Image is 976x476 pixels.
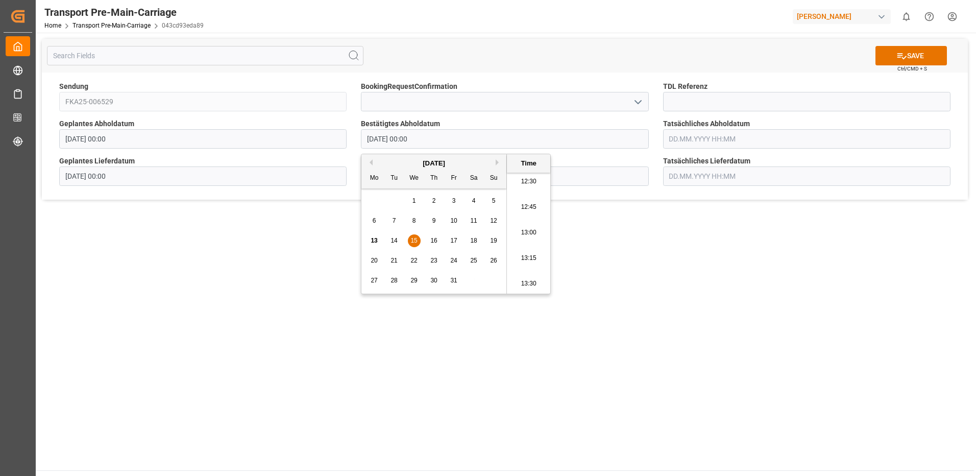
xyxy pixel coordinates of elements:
span: BookingRequestConfirmation [361,81,457,92]
div: month 2025-10 [364,191,504,291]
div: Choose Friday, October 3rd, 2025 [448,195,460,207]
span: Geplantes Abholdatum [59,118,134,129]
div: Choose Monday, October 27th, 2025 [368,274,381,287]
button: Previous Month [367,159,373,165]
li: 12:30 [507,169,550,195]
div: Choose Tuesday, October 28th, 2025 [388,274,401,287]
div: Choose Friday, October 17th, 2025 [448,234,460,247]
span: 29 [410,277,417,284]
div: Choose Wednesday, October 1st, 2025 [408,195,421,207]
li: 13:00 [507,220,550,246]
div: Choose Sunday, October 26th, 2025 [487,254,500,267]
span: 25 [470,257,477,264]
span: 15 [410,237,417,244]
div: Choose Thursday, October 23rd, 2025 [428,254,441,267]
span: 1 [412,197,416,204]
div: Choose Wednesday, October 29th, 2025 [408,274,421,287]
span: 30 [430,277,437,284]
div: Choose Sunday, October 5th, 2025 [487,195,500,207]
span: Bestätigtes Abholdatum [361,118,440,129]
span: 2 [432,197,436,204]
div: Tu [388,172,401,185]
div: Sa [468,172,480,185]
span: 23 [430,257,437,264]
div: Fr [448,172,460,185]
div: [PERSON_NAME] [793,9,891,24]
div: Choose Friday, October 31st, 2025 [448,274,460,287]
span: 19 [490,237,497,244]
button: [PERSON_NAME] [793,7,895,26]
div: Choose Wednesday, October 15th, 2025 [408,234,421,247]
input: DD.MM.YYYY HH:MM [663,166,950,186]
div: Mo [368,172,381,185]
span: 28 [391,277,397,284]
div: Choose Saturday, October 11th, 2025 [468,215,480,227]
input: DD.MM.YYYY HH:MM [361,129,648,149]
span: Ctrl/CMD + S [897,65,927,73]
div: Th [428,172,441,185]
span: 20 [371,257,377,264]
div: Choose Saturday, October 4th, 2025 [468,195,480,207]
div: Choose Sunday, October 12th, 2025 [487,215,500,227]
span: 27 [371,277,377,284]
div: Choose Wednesday, October 8th, 2025 [408,215,421,227]
div: Choose Sunday, October 19th, 2025 [487,234,500,247]
div: Choose Friday, October 24th, 2025 [448,254,460,267]
div: Choose Thursday, October 2nd, 2025 [428,195,441,207]
div: Su [487,172,500,185]
span: 12 [490,217,497,224]
span: 24 [450,257,457,264]
span: 5 [492,197,496,204]
input: DD.MM.YYYY HH:MM [59,166,347,186]
span: 22 [410,257,417,264]
span: 31 [450,277,457,284]
span: 9 [432,217,436,224]
div: [DATE] [361,158,506,169]
div: Choose Monday, October 6th, 2025 [368,215,381,227]
div: Choose Tuesday, October 14th, 2025 [388,234,401,247]
span: 11 [470,217,477,224]
button: open menu [629,94,645,110]
div: Choose Saturday, October 25th, 2025 [468,254,480,267]
div: Choose Friday, October 10th, 2025 [448,215,460,227]
div: Transport Pre-Main-Carriage [44,5,204,20]
span: 6 [373,217,376,224]
div: Choose Thursday, October 16th, 2025 [428,234,441,247]
div: Choose Saturday, October 18th, 2025 [468,234,480,247]
span: 16 [430,237,437,244]
button: Help Center [918,5,941,28]
span: 26 [490,257,497,264]
span: 18 [470,237,477,244]
span: 4 [472,197,476,204]
input: DD.MM.YYYY HH:MM [663,129,950,149]
div: Choose Monday, October 20th, 2025 [368,254,381,267]
span: 3 [452,197,456,204]
input: DD.MM.YYYY HH:MM [59,129,347,149]
span: TDL Referenz [663,81,707,92]
span: Sendung [59,81,88,92]
a: Transport Pre-Main-Carriage [72,22,151,29]
div: Choose Thursday, October 30th, 2025 [428,274,441,287]
div: Choose Thursday, October 9th, 2025 [428,215,441,227]
li: 13:15 [507,246,550,271]
div: Choose Wednesday, October 22nd, 2025 [408,254,421,267]
span: 10 [450,217,457,224]
span: 13 [371,237,377,244]
span: 7 [393,217,396,224]
div: Time [509,158,548,169]
span: Tatsächliches Abholdatum [663,118,750,129]
div: Choose Tuesday, October 7th, 2025 [388,215,401,227]
li: 12:45 [507,195,550,220]
span: Tatsächliches Lieferdatum [663,156,750,166]
div: We [408,172,421,185]
span: 14 [391,237,397,244]
button: Next Month [496,159,502,165]
li: 13:30 [507,271,550,297]
button: SAVE [875,46,947,65]
span: 8 [412,217,416,224]
input: Search Fields [47,46,363,65]
div: Choose Tuesday, October 21st, 2025 [388,254,401,267]
div: Choose Monday, October 13th, 2025 [368,234,381,247]
button: show 0 new notifications [895,5,918,28]
span: Geplantes Lieferdatum [59,156,135,166]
